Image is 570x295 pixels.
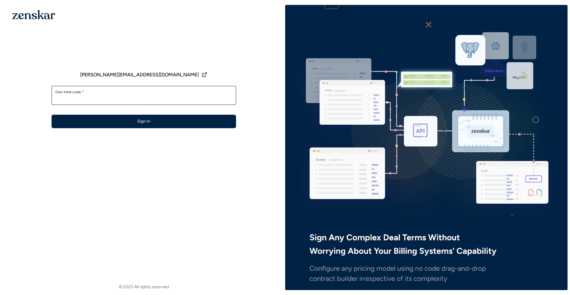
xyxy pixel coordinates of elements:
[2,284,285,290] footer: © 2023 All rights reserved
[12,10,55,19] img: 1OGAJ2xQqyY4LXKgY66KYq0eOWRCkrZdAb3gUhuVAqdWPZE9SRJmCz+oDMSn4zDLXe31Ii730ItAGKgCKgCCgCikA4Av8PJUP...
[52,115,236,128] button: Sign In
[80,71,199,79] span: [PERSON_NAME][EMAIL_ADDRESS][DOMAIN_NAME]
[55,90,232,94] label: One-time code *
